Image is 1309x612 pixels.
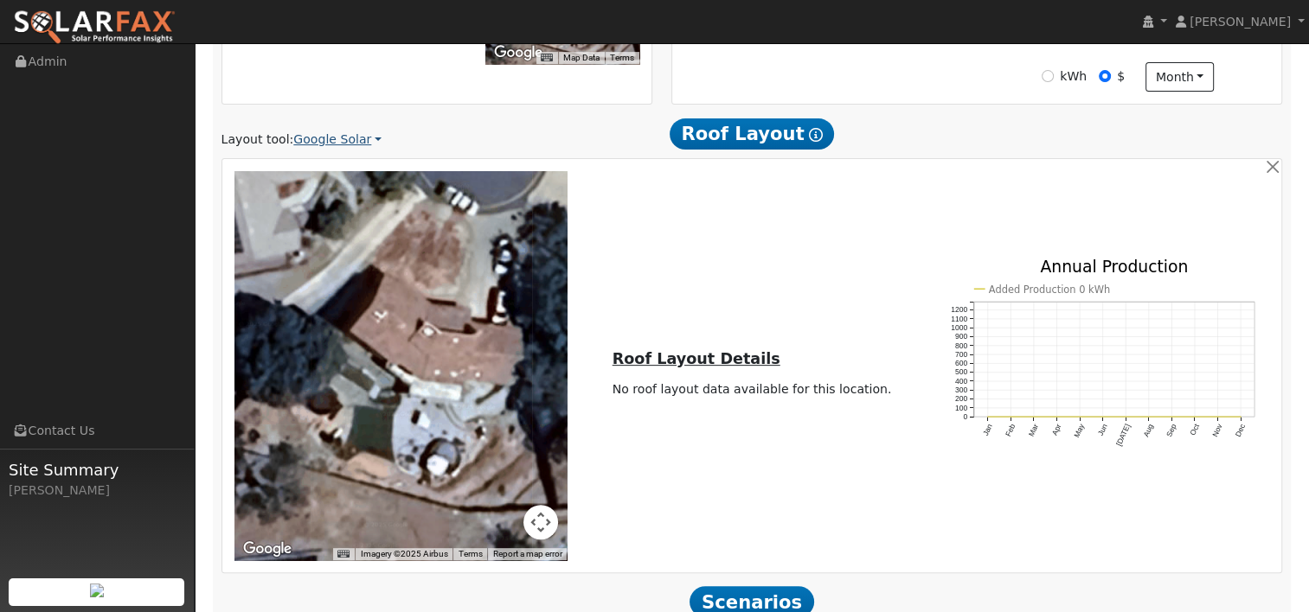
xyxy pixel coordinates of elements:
text: 600 [954,360,967,368]
text: 900 [954,333,967,341]
circle: onclick="" [1193,416,1196,418]
circle: onclick="" [1124,416,1126,418]
text: 1000 [951,323,967,332]
button: Keyboard shortcuts [337,548,350,560]
text: 400 [954,377,967,386]
span: Layout tool: [221,132,294,146]
a: Open this area in Google Maps (opens a new window) [239,538,296,560]
span: Roof Layout [670,118,835,150]
text: Aug [1141,423,1155,438]
text: 800 [954,341,967,350]
circle: onclick="" [1216,416,1219,418]
button: Map camera controls [523,505,558,539]
circle: onclick="" [1009,416,1011,418]
text: 300 [954,386,967,395]
circle: onclick="" [1032,416,1035,418]
img: retrieve [90,583,104,597]
a: Terms (opens in new tab) [610,53,634,62]
span: Imagery ©2025 Airbus [360,549,447,558]
text: Mar [1026,423,1039,438]
button: Map Data [563,52,600,64]
button: Keyboard shortcuts [541,52,553,64]
img: Google [239,538,296,560]
circle: onclick="" [1240,416,1242,418]
text: 1200 [951,306,967,315]
text: 700 [954,350,967,359]
text: Sep [1165,423,1178,438]
span: Site Summary [9,458,185,481]
text: [DATE] [1114,423,1132,448]
text: 200 [954,395,967,404]
text: 1100 [951,315,967,323]
circle: onclick="" [986,416,989,418]
text: Annual Production [1040,258,1188,277]
circle: onclick="" [1055,416,1057,418]
img: Google [490,41,547,64]
i: Show Help [809,128,823,142]
text: 500 [954,368,967,377]
div: [PERSON_NAME] [9,481,185,500]
a: Terms (opens in new tab) [458,549,482,558]
img: SolarFax [13,10,176,46]
text: Apr [1050,423,1063,437]
text: Oct [1188,423,1201,437]
text: Dec [1234,423,1248,439]
text: Jan [980,423,993,437]
td: No roof layout data available for this location. [609,377,895,401]
text: Jun [1096,423,1109,437]
circle: onclick="" [1171,416,1173,418]
label: kWh [1060,67,1087,86]
text: May [1072,423,1086,440]
circle: onclick="" [1101,416,1104,418]
input: $ [1099,70,1111,82]
a: Report a map error [492,549,561,558]
a: Open this area in Google Maps (opens a new window) [490,41,547,64]
input: kWh [1042,70,1054,82]
a: Google Solar [293,131,382,149]
text: 100 [954,404,967,412]
u: Roof Layout Details [613,350,780,367]
button: month [1145,62,1214,92]
span: [PERSON_NAME] [1190,15,1291,29]
text: Nov [1210,423,1224,439]
text: 0 [963,412,967,421]
label: $ [1117,67,1125,86]
text: Added Production 0 kWh [988,284,1110,296]
circle: onclick="" [1147,416,1150,418]
circle: onclick="" [1078,416,1081,418]
text: Feb [1004,423,1017,438]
